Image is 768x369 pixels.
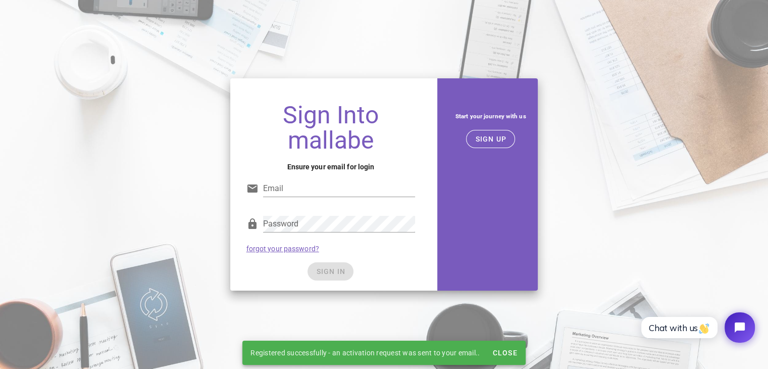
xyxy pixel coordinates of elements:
iframe: Tidio Chat [630,304,763,351]
span: Close [492,349,517,357]
button: Close [488,344,521,362]
a: forgot your password? [246,245,319,253]
div: Registered successfully - an activation request was sent to your email.. [242,341,488,365]
h4: Ensure your email for login [246,161,416,172]
span: SIGN UP [475,135,506,143]
h1: Sign Into mallabe [246,103,416,153]
button: SIGN UP [466,130,515,148]
h5: Start your journey with us [451,111,530,122]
